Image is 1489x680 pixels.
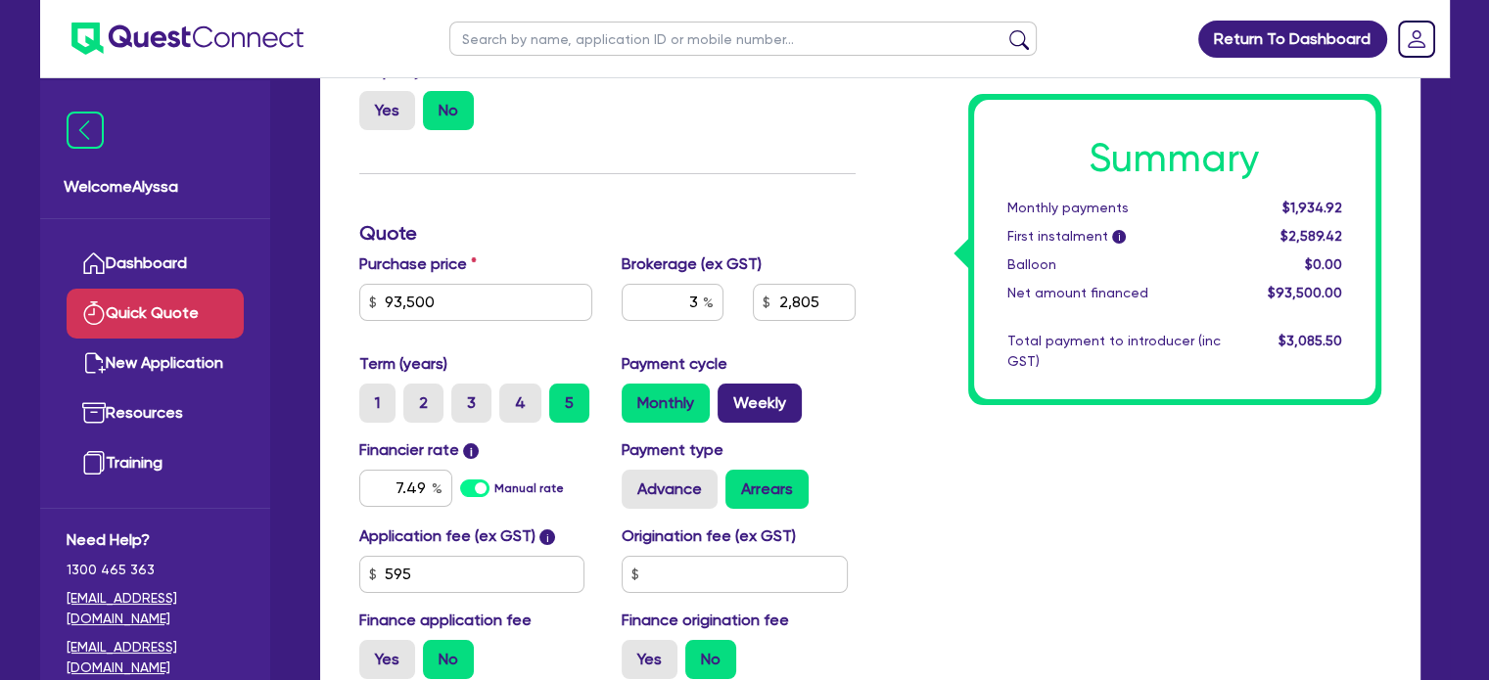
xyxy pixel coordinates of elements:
[718,384,802,423] label: Weekly
[359,609,532,632] label: Finance application fee
[359,252,477,276] label: Purchase price
[82,301,106,325] img: quick-quote
[622,524,796,548] label: Origination fee (ex GST)
[993,198,1235,218] div: Monthly payments
[685,640,736,679] label: No
[449,22,1037,56] input: Search by name, application ID or mobile number...
[463,443,479,459] span: i
[494,479,564,497] label: Manual rate
[67,637,244,678] a: [EMAIL_ADDRESS][DOMAIN_NAME]
[67,388,244,438] a: Resources
[539,529,555,545] span: i
[1007,135,1342,182] h1: Summary
[622,252,762,276] label: Brokerage (ex GST)
[1112,231,1126,245] span: i
[64,175,247,199] span: Welcome Alyssa
[1267,285,1341,300] span: $93,500.00
[451,384,491,423] label: 3
[359,438,480,462] label: Financier rate
[993,226,1235,247] div: First instalment
[71,23,303,55] img: quest-connect-logo-blue
[499,384,541,423] label: 4
[549,384,589,423] label: 5
[359,384,396,423] label: 1
[67,112,104,149] img: icon-menu-close
[1198,21,1387,58] a: Return To Dashboard
[622,438,723,462] label: Payment type
[622,352,727,376] label: Payment cycle
[67,239,244,289] a: Dashboard
[1278,333,1341,348] span: $3,085.50
[622,384,710,423] label: Monthly
[993,283,1235,303] div: Net amount financed
[622,470,718,509] label: Advance
[359,91,415,130] label: Yes
[67,339,244,388] a: New Application
[423,640,474,679] label: No
[1280,228,1341,244] span: $2,589.42
[622,609,789,632] label: Finance origination fee
[359,640,415,679] label: Yes
[1391,14,1442,65] a: Dropdown toggle
[1304,256,1341,272] span: $0.00
[622,640,677,679] label: Yes
[67,438,244,488] a: Training
[82,451,106,475] img: training
[67,289,244,339] a: Quick Quote
[725,470,809,509] label: Arrears
[993,254,1235,275] div: Balloon
[67,588,244,629] a: [EMAIL_ADDRESS][DOMAIN_NAME]
[993,331,1235,372] div: Total payment to introducer (inc GST)
[359,221,856,245] h3: Quote
[82,351,106,375] img: new-application
[359,524,535,548] label: Application fee (ex GST)
[423,91,474,130] label: No
[403,384,443,423] label: 2
[1281,200,1341,215] span: $1,934.92
[82,401,106,425] img: resources
[67,560,244,580] span: 1300 465 363
[359,352,447,376] label: Term (years)
[67,528,244,552] span: Need Help?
